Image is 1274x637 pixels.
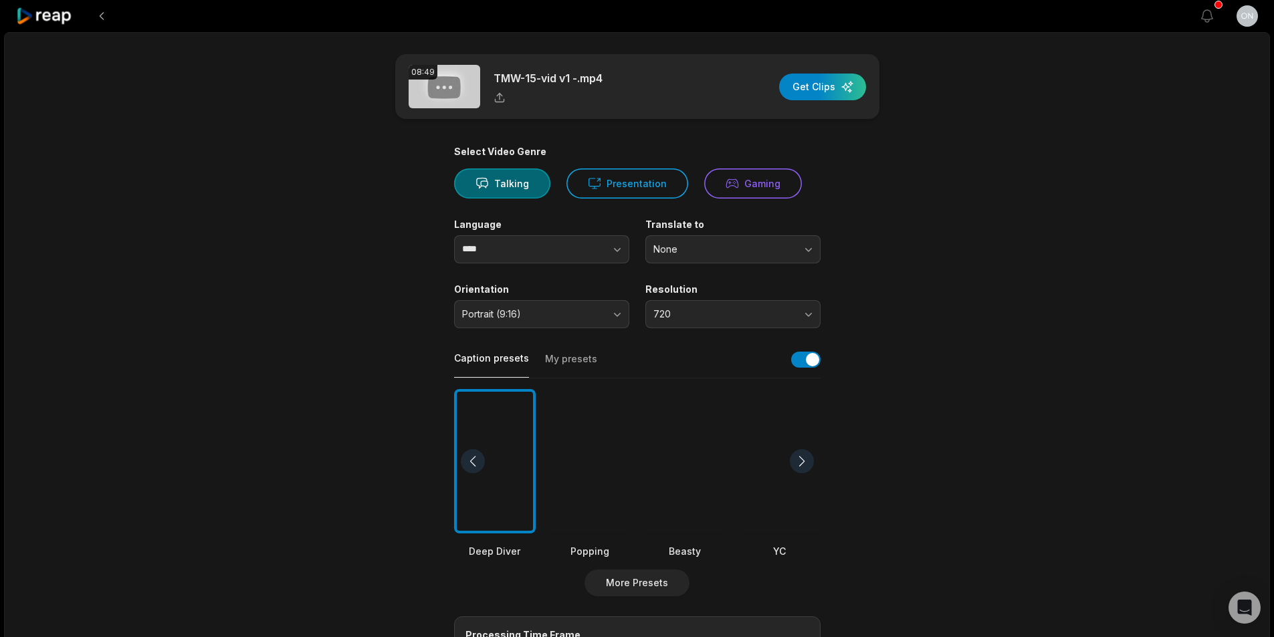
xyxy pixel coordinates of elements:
[653,308,794,320] span: 720
[454,219,629,231] label: Language
[454,544,536,558] div: Deep Diver
[454,283,629,295] label: Orientation
[549,544,631,558] div: Popping
[644,544,726,558] div: Beasty
[645,219,821,231] label: Translate to
[704,168,802,199] button: Gaming
[645,235,821,263] button: None
[545,352,597,378] button: My presets
[645,300,821,328] button: 720
[566,168,688,199] button: Presentation
[1229,592,1261,624] div: Open Intercom Messenger
[494,70,603,86] p: TMW-15-vid v1 -.mp4
[645,283,821,295] label: Resolution
[454,146,821,158] div: Select Video Genre
[585,569,689,596] button: More Presets
[454,300,629,328] button: Portrait (9:16)
[653,243,794,255] span: None
[739,544,821,558] div: YC
[454,352,529,378] button: Caption presets
[454,168,550,199] button: Talking
[409,65,437,80] div: 08:49
[462,308,603,320] span: Portrait (9:16)
[779,74,866,100] button: Get Clips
